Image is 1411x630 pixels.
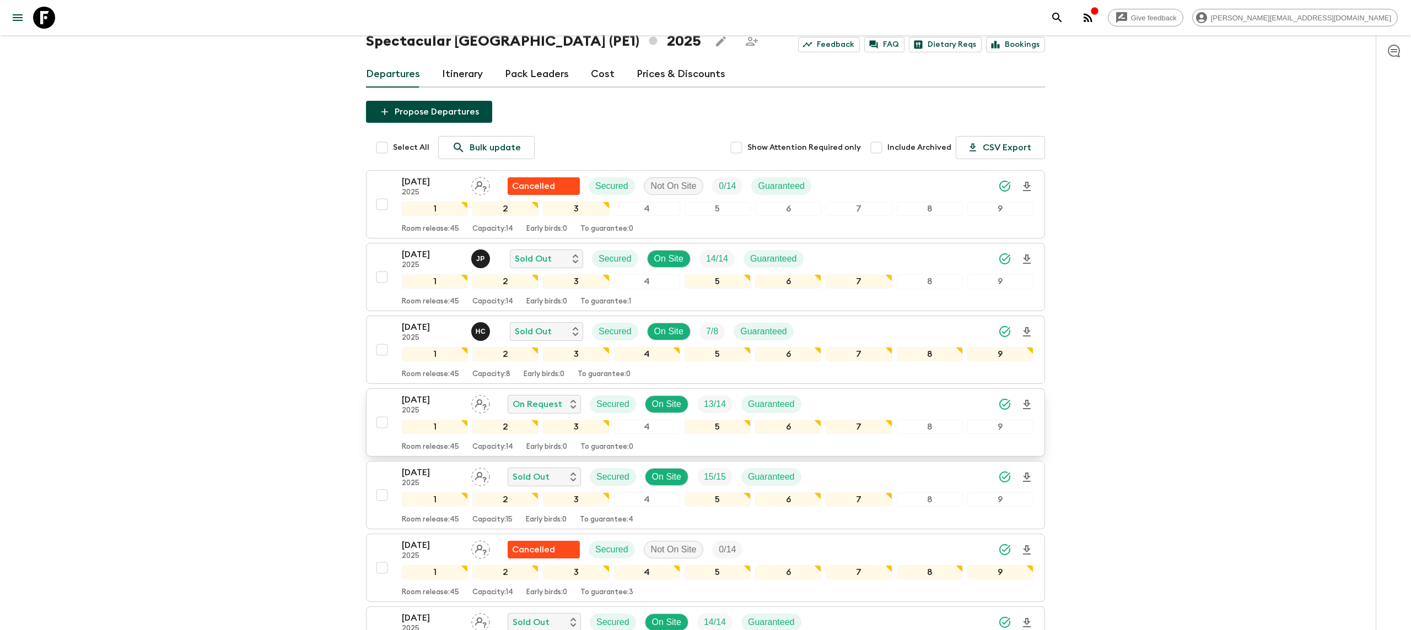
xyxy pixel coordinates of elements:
button: [DATE]2025Assign pack leaderFlash Pack cancellationSecuredNot On SiteTrip Fill123456789Room relea... [366,534,1045,602]
div: 6 [755,565,821,579]
p: Capacity: 15 [472,515,513,524]
div: 7 [826,420,892,434]
div: 9 [967,347,1033,361]
div: Secured [592,323,638,340]
a: Cost [591,61,615,88]
p: Secured [595,180,628,193]
div: 1 [402,274,468,289]
p: 2025 [402,479,462,488]
p: Not On Site [651,180,697,193]
div: 2 [472,565,538,579]
div: 4 [614,202,680,216]
div: 5 [685,347,751,361]
div: 9 [967,420,1033,434]
p: 2025 [402,334,462,343]
p: Capacity: 14 [472,225,513,233]
p: Secured [599,325,632,338]
div: 7 [826,492,892,507]
p: To guarantee: 0 [580,225,633,233]
p: To guarantee: 0 [580,443,633,452]
span: Assign pack leader [471,471,490,480]
p: 14 / 14 [706,252,728,265]
button: [DATE]2025Assign pack leaderOn RequestSecuredOn SiteTrip FillGuaranteed123456789Room release:45Ca... [366,388,1045,457]
p: Secured [599,252,632,265]
p: [DATE] [402,611,462,624]
p: Capacity: 14 [472,588,513,597]
div: On Site [647,250,691,268]
p: To guarantee: 1 [580,297,631,306]
p: Room release: 45 [402,515,459,524]
p: [DATE] [402,248,462,261]
div: 4 [614,347,680,361]
p: Guaranteed [750,252,797,265]
div: 5 [685,565,751,579]
span: Assign pack leader [471,544,490,552]
p: 15 / 15 [704,470,726,484]
p: Sold Out [513,470,550,484]
p: Early birds: 0 [526,443,567,452]
svg: Synced Successfully [998,180,1011,193]
div: 8 [897,565,963,579]
button: Propose Departures [366,101,492,123]
span: Share this itinerary [741,30,763,52]
div: Secured [590,468,636,486]
svg: Download Onboarding [1020,544,1033,557]
div: 4 [614,420,680,434]
span: Assign pack leader [471,398,490,407]
p: Cancelled [512,180,555,193]
p: On Site [652,398,681,411]
div: 5 [685,420,751,434]
div: Trip Fill [712,177,742,195]
p: On Site [652,616,681,629]
div: Flash Pack cancellation [508,177,580,195]
p: 14 / 14 [704,616,726,629]
p: Guaranteed [740,325,787,338]
div: 3 [543,492,609,507]
p: On Request [513,398,562,411]
p: Guaranteed [748,398,795,411]
p: Room release: 45 [402,443,459,452]
span: [PERSON_NAME][EMAIL_ADDRESS][DOMAIN_NAME] [1205,14,1397,22]
span: Include Archived [887,142,951,153]
div: 3 [543,202,609,216]
div: Trip Fill [699,250,735,268]
a: Departures [366,61,420,88]
div: 2 [472,492,538,507]
div: 3 [543,420,609,434]
div: 8 [897,492,963,507]
button: HC [471,322,492,341]
p: Not On Site [651,543,697,556]
div: Not On Site [644,541,704,558]
p: [DATE] [402,466,462,479]
div: 4 [614,492,680,507]
div: 3 [543,274,609,289]
p: Cancelled [512,543,555,556]
button: CSV Export [956,136,1045,159]
p: Room release: 45 [402,297,459,306]
p: H C [476,327,486,336]
p: On Site [654,325,683,338]
svg: Synced Successfully [998,252,1011,265]
a: Bulk update [438,136,535,159]
button: Edit this itinerary [710,30,732,52]
div: 4 [614,274,680,289]
div: 1 [402,420,468,434]
p: Sold Out [515,252,552,265]
p: [DATE] [402,175,462,188]
p: Secured [595,543,628,556]
div: 7 [826,202,892,216]
p: Guaranteed [748,616,795,629]
p: On Site [654,252,683,265]
p: Early birds: 0 [526,588,567,597]
p: Capacity: 14 [472,443,513,452]
p: To guarantee: 4 [580,515,633,524]
p: To guarantee: 3 [580,588,633,597]
p: Secured [596,470,629,484]
div: Not On Site [644,177,704,195]
div: 6 [755,347,821,361]
div: 9 [967,492,1033,507]
p: Early birds: 0 [526,515,567,524]
p: Sold Out [515,325,552,338]
h1: Spectacular [GEOGRAPHIC_DATA] (PE1) 2025 [366,30,701,52]
span: Select All [393,142,429,153]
